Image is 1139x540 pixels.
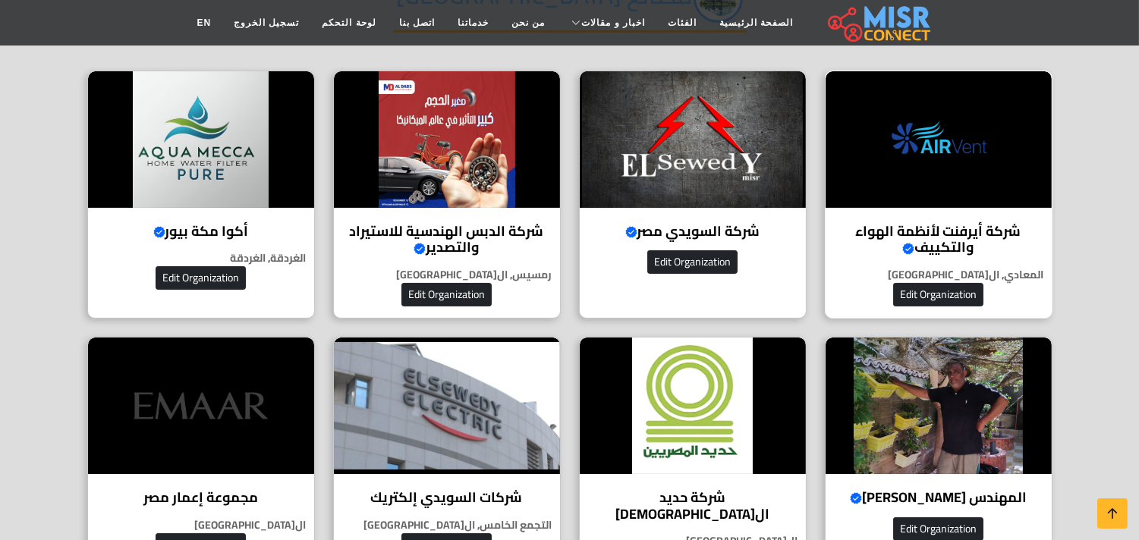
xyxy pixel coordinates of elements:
h4: شركات السويدي إلكتريك [345,489,549,506]
a: أكوا مكة بيور أكوا مكة بيور الغردقة, الغردقة Edit Organization [78,71,324,319]
a: خدماتنا [446,8,500,37]
img: مجموعة إعمار مصر [88,337,314,474]
img: شركة حديد المصريين [580,337,806,474]
svg: Verified account [625,226,637,238]
button: Edit Organization [647,250,738,274]
img: المهندس وائل خربوش [826,337,1052,474]
img: شركات السويدي إلكتريك [334,337,560,474]
p: رمسيس, ال[GEOGRAPHIC_DATA] [334,267,560,283]
p: المعادي, ال[GEOGRAPHIC_DATA] [826,267,1052,283]
p: ال[GEOGRAPHIC_DATA] [88,517,314,533]
a: شركة السويدي مصر شركة السويدي مصر Edit Organization [570,71,816,319]
img: main.misr_connect [828,4,930,42]
h4: أكوا مكة بيور [99,223,303,240]
img: شركة السويدي مصر [580,71,806,208]
svg: Verified account [850,492,862,504]
span: اخبار و مقالات [581,16,645,30]
button: Edit Organization [156,266,246,290]
p: الغردقة, الغردقة [88,250,314,266]
a: اتصل بنا [388,8,446,37]
a: EN [185,8,222,37]
h4: شركة حديد ال[DEMOGRAPHIC_DATA] [591,489,794,522]
a: الفئات [656,8,708,37]
svg: Verified account [902,243,914,255]
a: الصفحة الرئيسية [708,8,804,37]
img: أكوا مكة بيور [88,71,314,208]
a: لوحة التحكم [310,8,387,37]
h4: مجموعة إعمار مصر [99,489,303,506]
svg: Verified account [153,226,165,238]
img: شركة أيرفنت لأنظمة الهواء والتكييف [826,71,1052,208]
a: اخبار و مقالات [556,8,656,37]
a: شركة أيرفنت لأنظمة الهواء والتكييف شركة أيرفنت لأنظمة الهواء والتكييف المعادي, ال[GEOGRAPHIC_DATA... [816,71,1062,319]
button: Edit Organization [893,283,983,306]
h4: شركة الدبس الهندسية للاستيراد والتصدير [345,223,549,256]
p: التجمع الخامس, ال[GEOGRAPHIC_DATA] [334,517,560,533]
button: Edit Organization [401,283,492,306]
img: شركة الدبس الهندسية للاستيراد والتصدير [334,71,560,208]
h4: المهندس [PERSON_NAME] [837,489,1040,506]
a: من نحن [500,8,556,37]
svg: Verified account [414,243,426,255]
h4: شركة السويدي مصر [591,223,794,240]
a: شركة الدبس الهندسية للاستيراد والتصدير شركة الدبس الهندسية للاستيراد والتصدير رمسيس, ال[GEOGRAPHI... [324,71,570,319]
a: تسجيل الخروج [222,8,310,37]
h4: شركة أيرفنت لأنظمة الهواء والتكييف [837,223,1040,256]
